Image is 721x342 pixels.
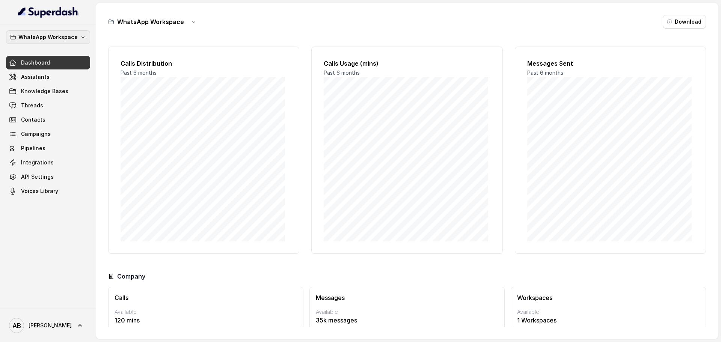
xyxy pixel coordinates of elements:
h2: Calls Usage (mins) [324,59,490,68]
p: WhatsApp Workspace [18,33,78,42]
p: 35k messages [316,316,498,325]
span: Campaigns [21,130,51,138]
img: light.svg [18,6,78,18]
a: Dashboard [6,56,90,69]
h3: Messages [316,293,498,302]
span: Pipelines [21,145,45,152]
span: Knowledge Bases [21,87,68,95]
h3: Calls [115,293,297,302]
a: Contacts [6,113,90,127]
a: Voices Library [6,184,90,198]
a: API Settings [6,170,90,184]
a: Integrations [6,156,90,169]
a: Knowledge Bases [6,84,90,98]
p: Available [316,308,498,316]
p: 120 mins [115,316,297,325]
span: Threads [21,102,43,109]
span: Integrations [21,159,54,166]
h3: WhatsApp Workspace [117,17,184,26]
button: Download [663,15,706,29]
h3: Workspaces [517,293,700,302]
p: 1 Workspaces [517,316,700,325]
p: Available [115,308,297,316]
a: Campaigns [6,127,90,141]
span: API Settings [21,173,54,181]
a: [PERSON_NAME] [6,315,90,336]
h3: Company [117,272,145,281]
span: Voices Library [21,187,58,195]
text: AB [12,322,21,330]
span: Past 6 months [527,69,563,76]
span: Assistants [21,73,50,81]
span: [PERSON_NAME] [29,322,72,329]
span: Contacts [21,116,45,124]
span: Dashboard [21,59,50,66]
a: Threads [6,99,90,112]
p: Available [517,308,700,316]
a: Assistants [6,70,90,84]
a: Pipelines [6,142,90,155]
span: Past 6 months [121,69,157,76]
h2: Calls Distribution [121,59,287,68]
button: WhatsApp Workspace [6,30,90,44]
h2: Messages Sent [527,59,694,68]
span: Past 6 months [324,69,360,76]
